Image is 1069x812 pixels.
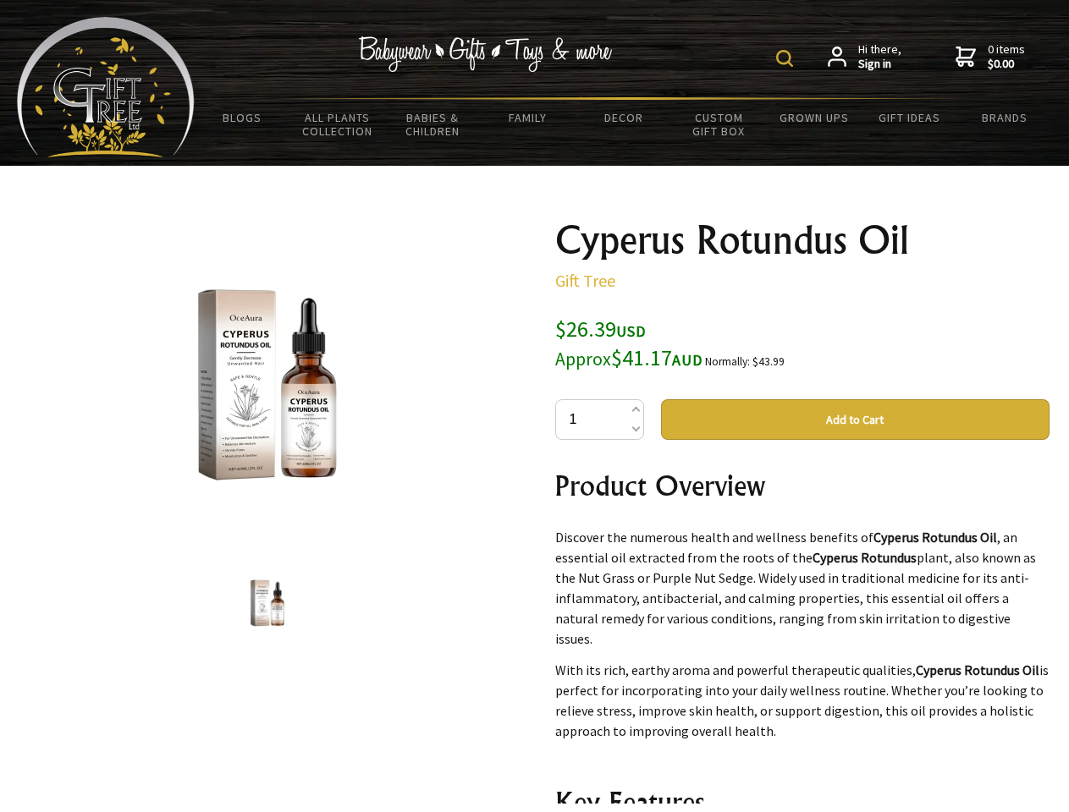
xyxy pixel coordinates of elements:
[858,57,901,72] strong: Sign in
[555,348,611,370] small: Approx
[671,100,767,149] a: Custom Gift Box
[766,100,862,135] a: Grown Ups
[385,100,481,149] a: Babies & Children
[235,571,300,635] img: Cyperus Rotundus Oil
[957,100,1053,135] a: Brands
[555,315,703,371] span: $26.39 $41.17
[359,36,613,72] img: Babywear - Gifts - Toys & more
[555,220,1050,261] h1: Cyperus Rotundus Oil
[828,42,901,72] a: Hi there,Sign in
[862,100,957,135] a: Gift Ideas
[481,100,576,135] a: Family
[290,100,386,149] a: All Plants Collection
[988,41,1025,72] span: 0 items
[555,465,1050,506] h2: Product Overview
[661,399,1050,440] button: Add to Cart
[672,350,703,370] span: AUD
[17,17,195,157] img: Babyware - Gifts - Toys and more...
[705,354,785,369] small: Normally: $43.99
[555,660,1050,741] p: With its rich, earthy aroma and powerful therapeutic qualities, is perfect for incorporating into...
[616,321,646,341] span: USD
[776,50,793,67] img: product search
[813,549,917,566] strong: Cyperus Rotundus
[956,42,1025,72] a: 0 items$0.00
[988,57,1025,72] strong: $0.00
[916,661,1039,678] strong: Cyperus Rotundus Oil
[195,100,290,135] a: BLOGS
[555,527,1050,649] p: Discover the numerous health and wellness benefits of , an essential oil extracted from the roots...
[135,253,399,517] img: Cyperus Rotundus Oil
[555,270,615,291] a: Gift Tree
[858,42,901,72] span: Hi there,
[576,100,671,135] a: Decor
[873,529,997,546] strong: Cyperus Rotundus Oil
